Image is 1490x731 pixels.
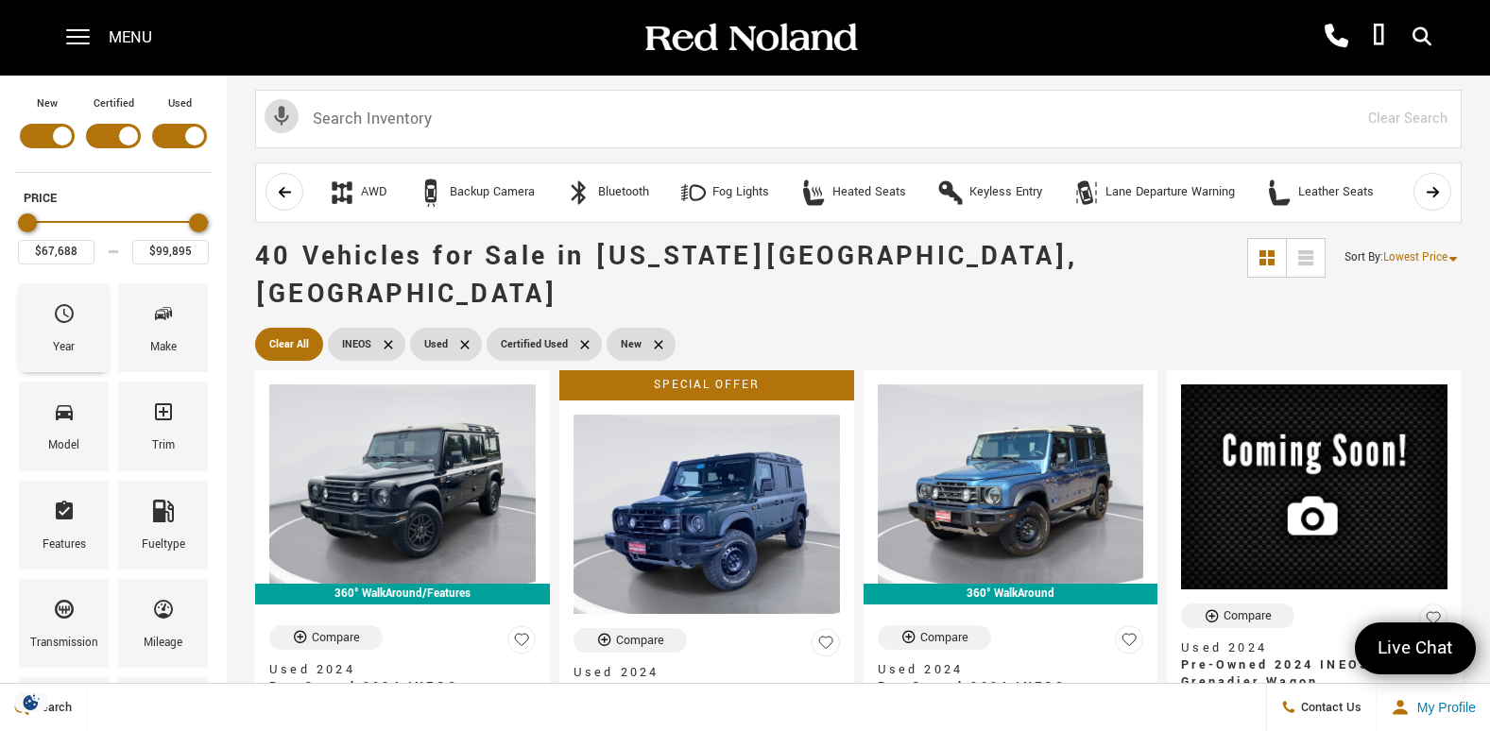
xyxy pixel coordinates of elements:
[969,184,1042,201] div: Keyless Entry
[328,178,356,207] div: AWD
[118,481,208,569] div: FueltypeFueltype
[679,178,708,207] div: Fog Lights
[53,337,75,358] div: Year
[53,495,76,535] span: Features
[1410,700,1476,715] span: My Profile
[1355,622,1476,674] a: Live Chat
[53,396,76,435] span: Model
[501,332,568,356] span: Certified Used
[864,584,1158,604] div: 360° WalkAround
[1368,636,1463,661] span: Live Chat
[342,332,371,356] span: INEOS
[24,190,203,207] h5: Price
[152,593,175,633] span: Mileage
[30,633,98,654] div: Transmission
[789,173,916,212] button: Heated SeatsHeated Seats
[565,178,593,207] div: Bluetooth
[1181,639,1433,656] span: Used 2024
[574,681,826,715] span: Pre-Owned 2024 INEOS Grenadier Wagon
[1115,625,1143,662] button: Save Vehicle
[920,629,968,646] div: Compare
[269,625,383,650] button: Compare Vehicle
[812,628,840,665] button: Save Vehicle
[265,173,303,211] button: scroll left
[142,535,185,555] div: Fueltype
[118,579,208,668] div: MileageMileage
[424,332,448,356] span: Used
[878,678,1130,712] span: Pre-Owned 2024 INEOS Grenadier Wagon
[417,178,445,207] div: Backup Camera
[269,661,522,678] span: Used 2024
[43,535,86,555] div: Features
[19,579,109,668] div: TransmissionTransmission
[269,384,536,584] img: 2024 INEOS Grenadier Wagon
[19,283,109,372] div: YearYear
[1419,603,1447,640] button: Save Vehicle
[94,94,134,113] label: Certified
[255,90,1462,148] input: Search Inventory
[1265,178,1293,207] div: Leather Seats
[878,661,1144,712] a: Used 2024Pre-Owned 2024 INEOS Grenadier Wagon
[118,283,208,372] div: MakeMake
[269,332,309,356] span: Clear All
[598,184,649,201] div: Bluetooth
[132,240,209,264] input: Maximum
[878,661,1130,678] span: Used 2024
[878,625,991,650] button: Compare Vehicle
[406,173,545,212] button: Backup CameraBackup Camera
[1224,607,1272,624] div: Compare
[48,435,79,456] div: Model
[255,238,1077,313] span: 40 Vehicles for Sale in [US_STATE][GEOGRAPHIC_DATA], [GEOGRAPHIC_DATA]
[1383,249,1447,265] span: Lowest Price
[9,692,53,712] img: Opt-Out Icon
[168,94,192,113] label: Used
[312,629,360,646] div: Compare
[152,297,175,337] span: Make
[269,678,522,712] span: Pre-Owned 2024 INEOS Grenadier Wagon
[152,396,175,435] span: Trim
[19,481,109,569] div: FeaturesFeatures
[574,415,840,614] img: 2024 INEOS Grenadier Wagon
[19,382,109,470] div: ModelModel
[832,184,906,201] div: Heated Seats
[1181,384,1447,589] img: 2024 INEOS Grenadier Wagon
[53,593,76,633] span: Transmission
[361,184,386,201] div: AWD
[150,337,177,358] div: Make
[799,178,828,207] div: Heated Seats
[18,213,37,232] div: Minimum Price
[712,184,769,201] div: Fog Lights
[1181,639,1447,690] a: Used 2024Pre-Owned 2024 INEOS Grenadier Wagon
[189,213,208,232] div: Maximum Price
[1062,173,1245,212] button: Lane Departure WarningLane Departure Warning
[152,435,175,456] div: Trim
[18,240,94,264] input: Minimum
[317,173,397,212] button: AWDAWD
[1298,184,1374,201] div: Leather Seats
[269,661,536,712] a: Used 2024Pre-Owned 2024 INEOS Grenadier Wagon
[37,94,58,113] label: New
[555,173,659,212] button: BluetoothBluetooth
[878,384,1144,584] img: 2024 INEOS Grenadier Wagon
[1072,178,1101,207] div: Lane Departure Warning
[642,22,859,55] img: Red Noland Auto Group
[14,94,213,172] div: Filter by Vehicle Type
[1105,184,1235,201] div: Lane Departure Warning
[574,628,687,653] button: Compare Vehicle
[621,332,642,356] span: New
[1413,173,1451,211] button: scroll right
[265,99,299,133] svg: Click to toggle on voice search
[669,173,779,212] button: Fog LightsFog Lights
[53,297,76,337] span: Year
[1344,249,1383,265] span: Sort By :
[152,495,175,535] span: Fueltype
[1255,173,1384,212] button: Leather SeatsLeather Seats
[559,370,854,400] div: Special Offer
[616,632,664,649] div: Compare
[926,173,1053,212] button: Keyless EntryKeyless Entry
[1181,603,1294,628] button: Compare Vehicle
[507,625,536,662] button: Save Vehicle
[1181,656,1433,690] span: Pre-Owned 2024 INEOS Grenadier Wagon
[450,184,535,201] div: Backup Camera
[574,664,826,681] span: Used 2024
